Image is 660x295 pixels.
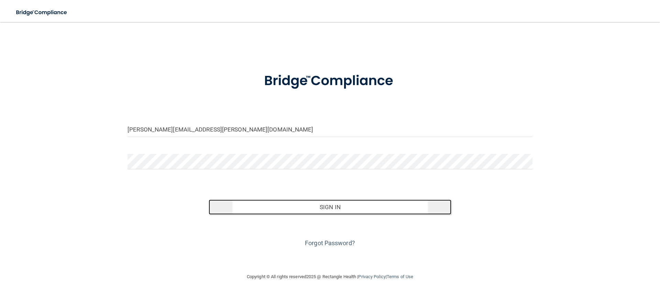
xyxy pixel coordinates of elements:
[205,266,455,288] div: Copyright © All rights reserved 2025 @ Rectangle Health | |
[209,200,452,215] button: Sign In
[128,122,532,137] input: Email
[250,63,410,99] img: bridge_compliance_login_screen.278c3ca4.svg
[305,239,355,247] a: Forgot Password?
[10,5,74,20] img: bridge_compliance_login_screen.278c3ca4.svg
[358,274,385,279] a: Privacy Policy
[387,274,413,279] a: Terms of Use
